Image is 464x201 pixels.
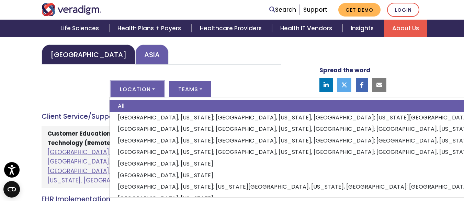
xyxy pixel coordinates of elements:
[269,5,296,14] a: Search
[109,20,191,37] a: Health Plans + Payers
[135,44,169,65] a: Asia
[111,81,164,97] button: Location
[42,112,281,120] h4: Client Service/Support
[303,6,327,14] a: Support
[52,20,109,37] a: Life Sciences
[47,129,251,147] strong: Customer Education & Product Operations Specialist - Healthcare Technology (Remote)
[319,66,370,74] strong: Spread the word
[384,20,427,37] a: About Us
[272,20,342,37] a: Health IT Vendors
[342,20,384,37] a: Insights
[192,20,272,37] a: Healthcare Providers
[42,44,135,65] a: [GEOGRAPHIC_DATA]
[47,148,276,184] a: [GEOGRAPHIC_DATA], [US_STATE]; [GEOGRAPHIC_DATA], [US_STATE], [GEOGRAPHIC_DATA]; [GEOGRAPHIC_DATA...
[169,81,211,97] button: Teams
[42,3,102,16] img: Veradigm logo
[338,3,381,17] a: Get Demo
[3,181,20,198] button: Open CMP widget
[387,3,419,17] a: Login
